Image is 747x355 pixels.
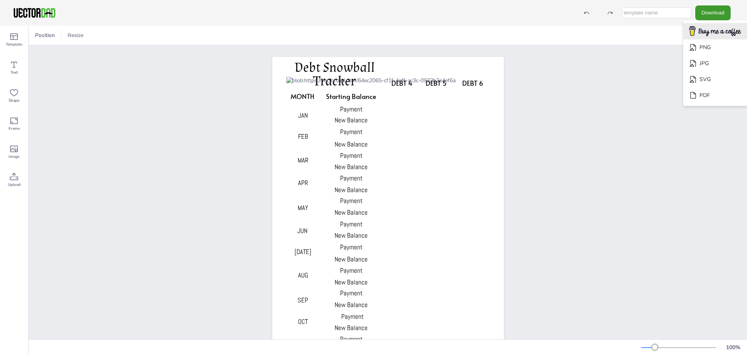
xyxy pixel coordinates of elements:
[335,208,368,217] span: New Balance
[724,344,742,351] div: 100 %
[12,7,56,19] img: VectorDad-1.png
[298,156,309,164] span: MAR
[340,335,363,343] span: Payment
[298,271,308,279] span: AUG
[298,317,308,326] span: OCT
[340,243,363,251] span: Payment
[11,69,18,76] span: Text
[340,174,363,182] span: Payment
[33,32,56,39] span: Position
[683,55,747,71] li: JPG
[391,78,412,88] span: DEBT 4
[695,5,731,20] button: Download
[298,296,308,304] span: SEP
[335,231,368,240] span: New Balance
[622,7,691,18] input: template name
[65,29,87,42] button: Resize
[340,151,363,160] span: Payment
[335,278,368,286] span: New Balance
[298,111,308,120] span: JAN
[335,116,368,124] span: New Balance
[683,87,747,103] li: PDF
[340,266,363,275] span: Payment
[9,154,19,160] span: Image
[295,247,311,256] span: [DATE]
[426,78,447,88] span: DEBT 5
[341,312,364,321] span: Payment
[291,92,314,101] span: MONTH
[340,105,363,113] span: Payment
[335,185,368,194] span: New Balance
[340,127,363,136] span: Payment
[298,203,308,212] span: MAY
[298,178,308,187] span: APR
[335,162,368,171] span: New Balance
[335,140,368,148] span: New Balance
[340,220,363,228] span: Payment
[462,78,483,88] span: DEBT 6
[340,196,363,205] span: Payment
[9,125,20,132] span: Frame
[683,71,747,87] li: SVG
[8,182,21,188] span: Upload
[335,255,368,263] span: New Balance
[340,289,363,297] span: Payment
[326,92,376,101] span: Starting Balance
[683,20,747,106] ul: Download
[684,24,746,39] img: buymecoffee.png
[683,39,747,55] li: PNG
[297,226,307,235] span: JUN
[9,97,19,104] span: Shape
[298,132,308,141] span: FEB
[295,59,375,90] span: Debt Snowball Tracker
[335,300,368,309] span: New Balance
[6,41,22,48] span: Template
[335,323,368,332] span: New Balance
